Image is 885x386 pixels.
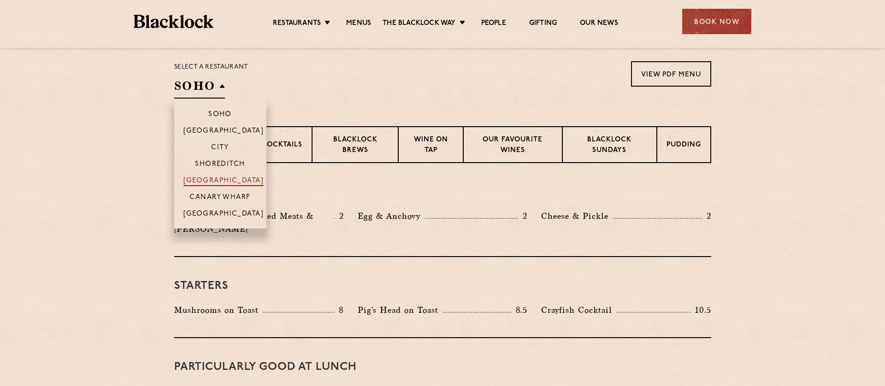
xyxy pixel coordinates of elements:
[322,135,389,157] p: Blacklock Brews
[334,304,344,316] p: 8
[511,304,528,316] p: 8.5
[541,304,617,316] p: Crayfish Cocktail
[174,78,225,99] h2: SOHO
[174,186,711,198] h3: Pre Chop Bites
[183,210,264,219] p: [GEOGRAPHIC_DATA]
[667,140,701,152] p: Pudding
[541,210,613,222] p: Cheese & Pickle
[183,177,264,186] p: [GEOGRAPHIC_DATA]
[690,304,711,316] p: 10.5
[358,304,443,316] p: Pig's Head on Toast
[572,135,647,157] p: Blacklock Sundays
[174,61,248,73] p: Select a restaurant
[529,19,557,29] a: Gifting
[358,210,425,222] p: Egg & Anchovy
[174,280,711,292] h3: Starters
[183,127,264,136] p: [GEOGRAPHIC_DATA]
[631,61,711,87] a: View PDF Menu
[580,19,618,29] a: Our News
[408,135,453,157] p: Wine on Tap
[481,19,506,29] a: People
[174,304,263,316] p: Mushrooms on Toast
[208,111,232,120] p: Soho
[473,135,553,157] p: Our favourite wines
[174,361,711,373] h3: PARTICULARLY GOOD AT LUNCH
[211,144,229,153] p: City
[273,19,321,29] a: Restaurants
[702,210,711,222] p: 2
[383,19,455,29] a: The Blacklock Way
[346,19,371,29] a: Menus
[189,193,250,203] p: Canary Wharf
[261,140,302,152] p: Cocktails
[195,160,245,170] p: Shoreditch
[518,210,527,222] p: 2
[682,9,751,34] div: Book Now
[134,15,213,28] img: BL_Textured_Logo-footer-cropped.svg
[335,210,344,222] p: 2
